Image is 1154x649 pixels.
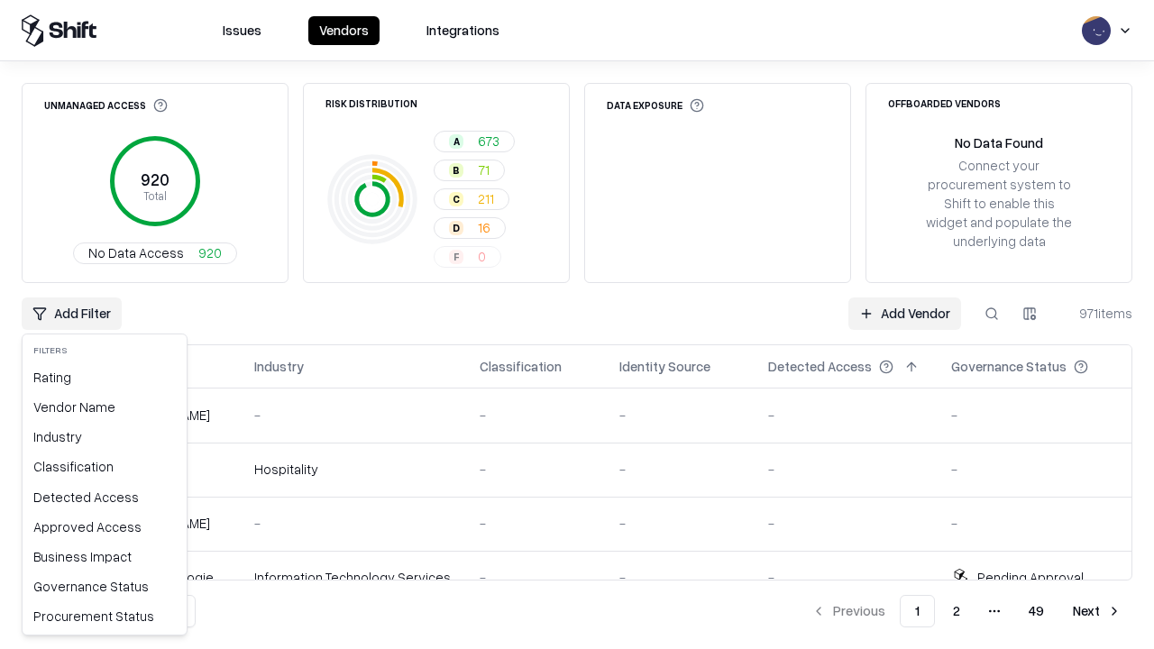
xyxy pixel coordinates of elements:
[22,334,188,635] div: Add Filter
[26,362,183,392] div: Rating
[26,542,183,571] div: Business Impact
[26,601,183,631] div: Procurement Status
[26,338,183,362] div: Filters
[26,452,183,481] div: Classification
[26,422,183,452] div: Industry
[26,392,183,422] div: Vendor Name
[26,512,183,542] div: Approved Access
[26,482,183,512] div: Detected Access
[26,571,183,601] div: Governance Status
